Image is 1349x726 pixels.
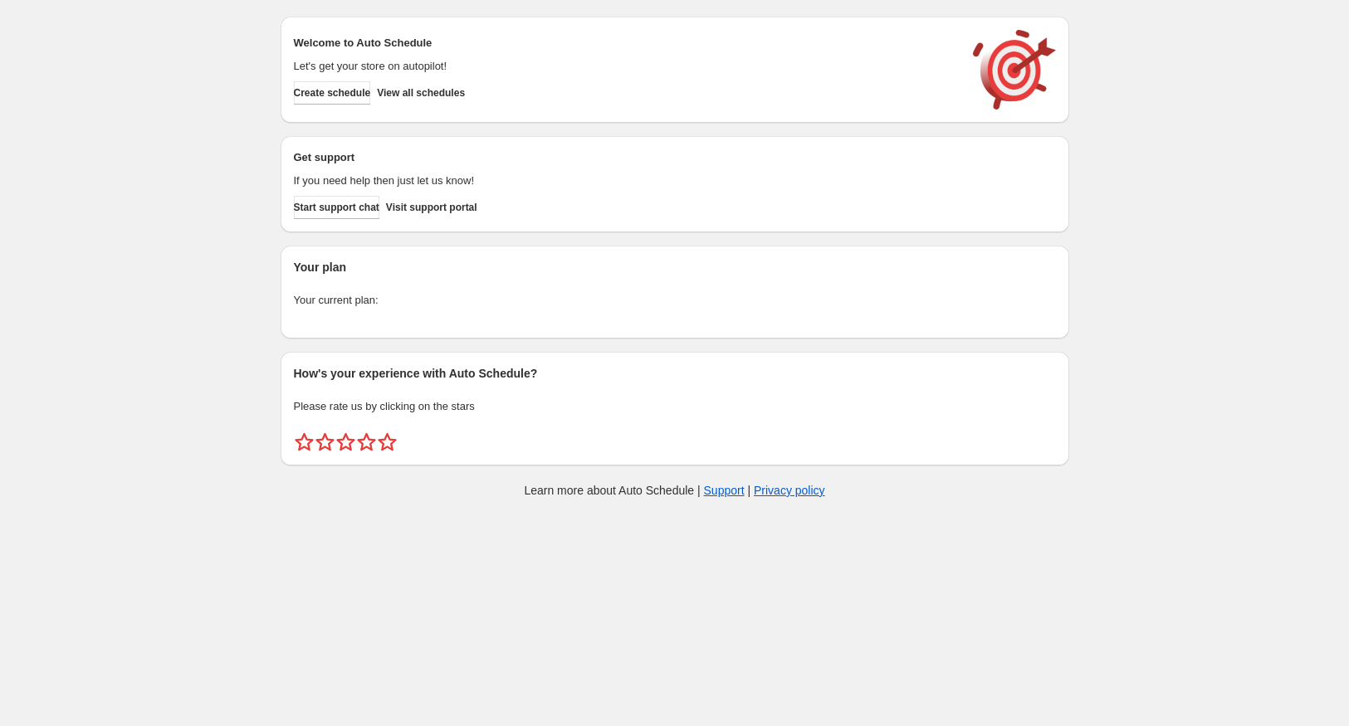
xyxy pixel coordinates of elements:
[294,35,956,51] h2: Welcome to Auto Schedule
[377,86,465,100] span: View all schedules
[754,484,825,497] a: Privacy policy
[377,81,465,105] button: View all schedules
[704,484,745,497] a: Support
[294,86,371,100] span: Create schedule
[294,173,956,189] p: If you need help then just let us know!
[386,201,477,214] span: Visit support portal
[386,196,477,219] a: Visit support portal
[294,398,1056,415] p: Please rate us by clicking on the stars
[294,201,379,214] span: Start support chat
[294,81,371,105] button: Create schedule
[294,292,1056,309] p: Your current plan:
[294,259,1056,275] h2: Your plan
[524,482,824,499] p: Learn more about Auto Schedule | |
[294,58,956,75] p: Let's get your store on autopilot!
[294,365,1056,382] h2: How's your experience with Auto Schedule?
[294,149,956,166] h2: Get support
[294,196,379,219] a: Start support chat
